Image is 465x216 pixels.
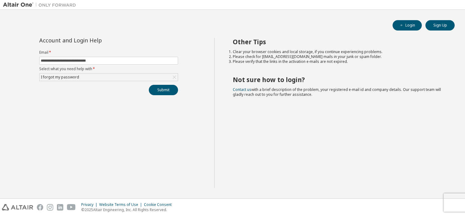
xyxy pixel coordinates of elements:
span: with a brief description of the problem, your registered e-mail id and company details. Our suppo... [233,87,441,97]
div: Account and Login Help [39,38,150,43]
div: Website Terms of Use [99,202,144,207]
button: Submit [149,85,178,95]
label: Email [39,50,178,55]
img: facebook.svg [37,204,43,211]
div: I forgot my password [40,74,80,81]
img: instagram.svg [47,204,53,211]
h2: Other Tips [233,38,444,46]
li: Please verify that the links in the activation e-mails are not expired. [233,59,444,64]
li: Please check for [EMAIL_ADDRESS][DOMAIN_NAME] mails in your junk or spam folder. [233,54,444,59]
div: Cookie Consent [144,202,175,207]
button: Login [393,20,422,31]
h2: Not sure how to login? [233,76,444,84]
a: Contact us [233,87,251,92]
img: youtube.svg [67,204,76,211]
label: Select what you need help with [39,67,178,71]
p: © 2025 Altair Engineering, Inc. All Rights Reserved. [81,207,175,212]
img: Altair One [3,2,79,8]
div: I forgot my password [40,74,178,81]
button: Sign Up [425,20,455,31]
img: altair_logo.svg [2,204,33,211]
li: Clear your browser cookies and local storage, if you continue experiencing problems. [233,49,444,54]
div: Privacy [81,202,99,207]
img: linkedin.svg [57,204,63,211]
